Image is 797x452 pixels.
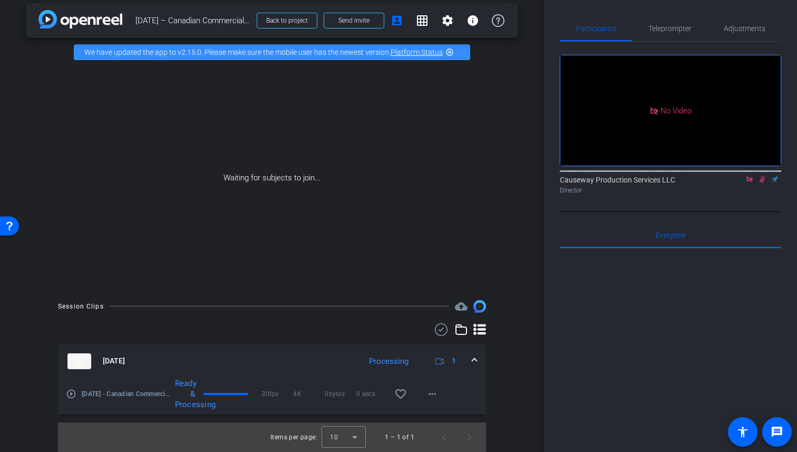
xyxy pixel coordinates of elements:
[452,355,456,367] span: 1
[456,425,482,450] button: Next page
[266,17,308,24] span: Back to project
[724,25,765,32] span: Adjustments
[58,378,486,415] div: thumb-nail[DATE]Processing1
[576,25,616,32] span: Participants
[394,388,407,400] mat-icon: favorite_border
[67,353,91,369] img: thumb-nail
[560,175,781,195] div: Causeway Production Services LLC
[324,13,384,28] button: Send invite
[356,389,388,399] span: 0 secs
[455,300,468,313] mat-icon: cloud_upload
[385,432,414,443] div: 1 – 1 of 1
[431,425,456,450] button: Previous page
[58,301,104,312] div: Session Clips
[82,389,173,399] span: [DATE] - Canadian Commercial Dealer Finance Group-iPhone X-2025-09-24-15-37-35-271-0
[257,13,317,28] button: Back to project
[38,10,122,28] img: app-logo
[293,389,325,399] span: 4K
[58,344,486,378] mat-expansion-panel-header: thumb-nail[DATE]Processing1
[170,378,200,410] div: Ready & Processing
[441,14,454,27] mat-icon: settings
[103,355,125,367] span: [DATE]
[656,232,686,239] span: Everyone
[416,14,429,27] mat-icon: grid_on
[261,389,293,399] span: 30fps
[648,25,692,32] span: Teleprompter
[66,389,76,399] mat-icon: play_circle_outline
[445,48,454,56] mat-icon: highlight_off
[473,300,486,313] img: Session clips
[426,388,439,400] mat-icon: more_horiz
[455,300,468,313] span: Destinations for your clips
[466,14,479,27] mat-icon: info
[338,16,370,25] span: Send invite
[74,44,470,60] div: We have updated the app to v2.15.0. Please make sure the mobile user has the newest version.
[26,66,518,290] div: Waiting for subjects to join...
[771,426,783,438] mat-icon: message
[736,426,749,438] mat-icon: accessibility
[135,10,250,31] span: [DATE] – Canadian Commercial Dealer Finance Group
[364,355,414,368] div: Processing
[660,105,692,115] span: No Video
[270,432,317,443] div: Items per page:
[391,14,403,27] mat-icon: account_box
[325,389,356,399] span: 0bytes
[391,48,443,56] a: Platform Status
[560,186,781,195] div: Director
